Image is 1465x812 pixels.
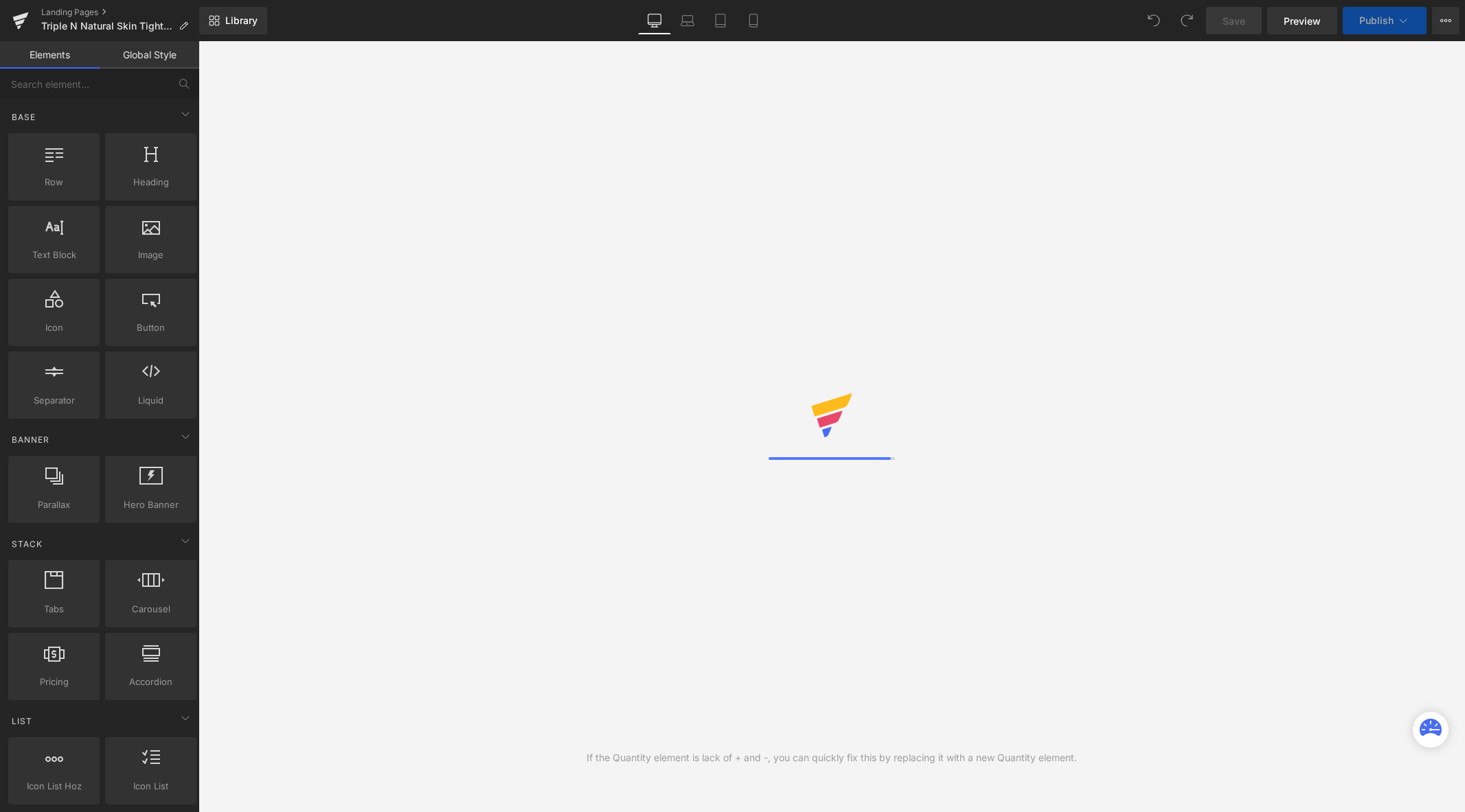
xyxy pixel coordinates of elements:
span: Heading [109,175,192,189]
a: Laptop [671,7,704,34]
span: Row [12,175,95,189]
span: Publish [1359,15,1394,26]
span: Accordion [109,675,192,689]
button: Publish [1343,7,1427,34]
span: Text Block [12,248,95,262]
span: Save [1223,14,1245,28]
span: Button [109,321,192,335]
button: More [1432,7,1460,34]
span: Image [109,248,192,262]
span: Preview [1284,14,1321,28]
span: Liquid [109,393,192,408]
button: Undo [1140,7,1168,34]
a: Preview [1267,7,1337,34]
span: Icon List Hoz [12,779,95,793]
a: New Library [199,7,267,34]
a: Desktop [638,7,671,34]
div: If the Quantity element is lack of + and -, you can quickly fix this by replacing it with a new Q... [587,750,1077,765]
span: Carousel [109,602,192,616]
span: Library [225,14,258,27]
span: Triple N Natural Skin Tightening $59.95 DTB-1 [41,21,173,32]
span: Base [10,111,37,124]
a: Global Style [100,41,199,69]
span: Stack [10,537,44,550]
span: Icon List [109,779,192,793]
a: Landing Pages [41,7,199,18]
button: Redo [1173,7,1201,34]
span: Icon [12,321,95,335]
span: Hero Banner [109,498,192,512]
span: Banner [10,433,51,446]
span: Separator [12,393,95,408]
span: Pricing [12,675,95,689]
span: Tabs [12,602,95,616]
span: List [10,715,34,728]
a: Mobile [737,7,770,34]
a: Tablet [704,7,737,34]
span: Parallax [12,498,95,512]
